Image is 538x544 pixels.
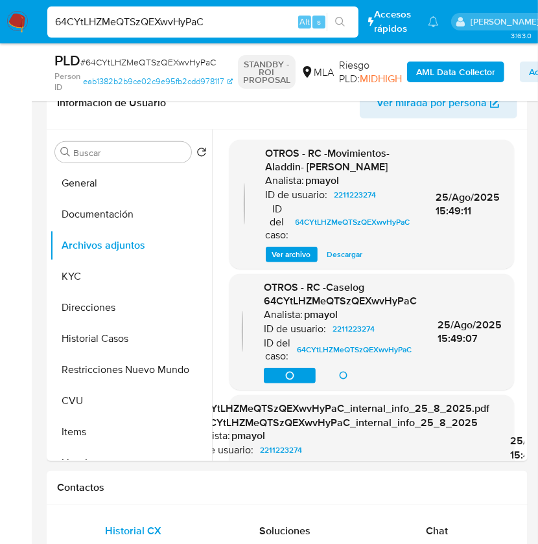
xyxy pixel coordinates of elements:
[57,481,517,494] h1: Contactos
[50,385,212,416] button: CVU
[191,444,253,457] p: ID de usuario:
[196,147,207,161] button: Volver al orden por defecto
[54,50,80,71] b: PLD
[360,87,517,119] button: Ver mirada por persona
[334,187,377,203] span: 2211223274
[339,58,402,86] span: Riesgo PLD:
[327,13,353,31] button: search-icon
[296,214,410,230] span: 64CYtLHZMeQTSzQEXwvHyPaC
[266,188,328,201] p: ID de usuario:
[50,230,212,261] button: Archivos adjuntos
[264,337,290,363] p: ID del caso:
[191,459,244,472] p: ID del caso:
[438,317,502,346] span: 25/Ago/2025 15:49:07
[266,146,390,175] span: OTROS - RC -Movimientos-Aladdin- [PERSON_NAME]
[416,62,495,82] b: AML Data Collector
[407,62,504,82] button: AML Data Collector
[231,429,265,442] h6: pmayol
[321,247,369,262] button: Descargar
[50,448,212,479] button: Lista Interna
[50,354,212,385] button: Restricciones Nuevo Mundo
[264,323,326,335] p: ID de usuario:
[80,56,216,69] span: # 64CYtLHZMeQTSzQEXwvHyPaC
[259,523,310,538] span: Soluciones
[266,203,289,242] p: ID del caso:
[377,87,487,119] span: Ver mirada por persona
[306,174,340,187] h6: pmayol
[50,292,212,323] button: Direcciones
[47,14,358,30] input: Buscar usuario o caso...
[333,321,375,337] span: 2211223274
[272,248,311,261] span: Ver archivo
[50,323,212,354] button: Historial Casos
[60,147,71,157] button: Buscar
[329,187,382,203] a: 2211223274
[327,321,380,337] a: 2211223274
[327,248,363,261] span: Descargar
[290,214,415,230] a: 64CYtLHZMeQTSzQEXwvHyPaC
[50,416,212,448] button: Items
[255,442,307,458] a: 2211223274
[426,523,448,538] span: Chat
[264,308,303,321] p: Analista:
[54,71,80,93] b: Person ID
[304,308,338,321] h6: pmayol
[260,442,302,458] span: 2211223274
[50,199,212,230] button: Documentación
[191,401,489,430] span: 64CYtLHZMeQTSzQEXwvHyPaC_internal_info_25_8_2025.pdf - 64CYtLHZMeQTSzQEXwvHyPaC_internal_info_25_...
[297,342,412,357] span: 64CYtLHZMeQTSzQEXwvHyPaC
[301,65,334,80] div: MLA
[266,247,318,262] button: Ver archivo
[317,16,321,28] span: s
[299,16,310,28] span: Alt
[292,342,417,357] a: 64CYtLHZMeQTSzQEXwvHyPaC
[511,30,532,41] span: 3.163.0
[360,71,402,86] span: MIDHIGH
[436,190,500,219] span: 25/Ago/2025 15:49:11
[266,174,305,187] p: Analista:
[50,168,212,199] button: General
[238,55,296,89] p: STANDBY - ROI PROPOSAL
[50,261,212,292] button: KYC
[73,147,186,159] input: Buscar
[374,8,415,35] span: Accesos rápidos
[57,96,166,109] h1: Información de Usuario
[428,16,439,27] a: Notificaciones
[245,458,370,473] a: 64CYtLHZMeQTSzQEXwvHyPaC
[264,280,417,309] span: OTROS - RC -Caselog 64CYtLHZMeQTSzQEXwvHyPaC
[83,71,233,93] a: eab1382b2b9ce02c9e95fb2cdd978117
[250,458,365,473] span: 64CYtLHZMeQTSzQEXwvHyPaC
[105,523,161,538] span: Historial CX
